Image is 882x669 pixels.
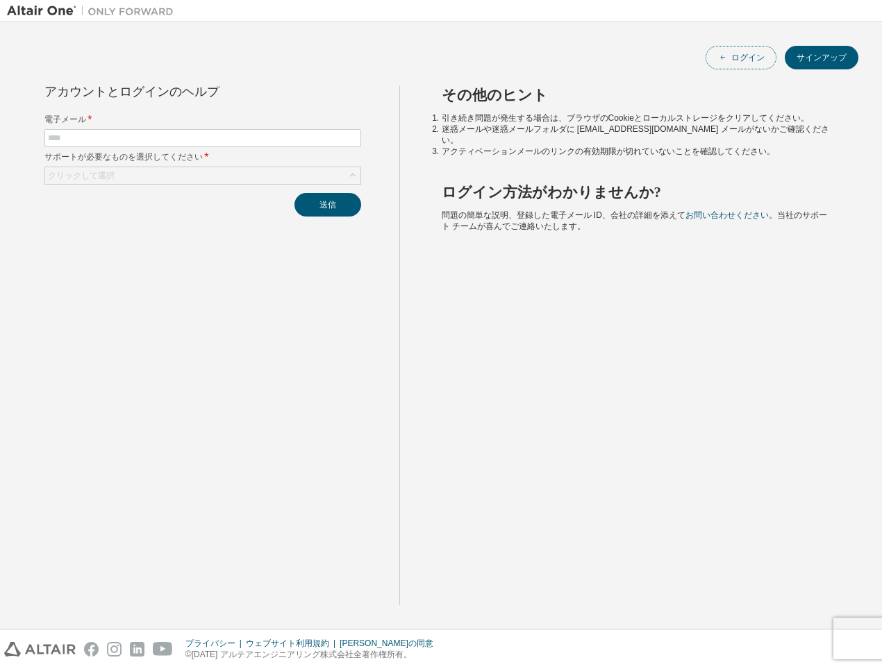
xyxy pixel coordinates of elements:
[731,52,765,63] font: ログイン
[44,151,203,162] font: サポートが必要なものを選択してください
[706,46,776,69] button: ログイン
[442,146,834,157] li: アクティベーションメールのリンクの有効期限が切れていないことを確認してください。
[442,210,827,231] span: 問題の簡単な説明、登録した電子メール ID、会社の詳細を添えて 。当社のサポート チームが喜んでご連絡いたします。
[685,210,769,220] a: お問い合わせください
[130,642,144,657] img: linkedin.svg
[442,124,834,146] li: 迷惑メールや迷惑メールフォルダに [EMAIL_ADDRESS][DOMAIN_NAME] メールがないかご確認ください。
[785,46,858,69] button: サインアップ
[45,167,360,184] div: クリックして選択
[4,642,76,657] img: altair_logo.svg
[185,638,246,649] div: プライバシー
[340,638,442,649] div: [PERSON_NAME]の同意
[442,183,834,201] h2: ログイン方法がわかりませんか?
[48,170,115,181] div: クリックして選択
[153,642,173,657] img: youtube.svg
[44,113,86,125] font: 電子メール
[294,193,361,217] button: 送信
[107,642,122,657] img: instagram.svg
[84,642,99,657] img: facebook.svg
[185,649,442,661] p: ©
[442,112,834,124] li: 引き続き問題が発生する場合は、ブラウザのCookieとローカルストレージをクリアしてください。
[192,650,412,659] font: [DATE] アルテアエンジニアリング株式会社全著作権所有。
[7,4,181,18] img: アルタイルワン
[246,638,340,649] div: ウェブサイト利用規約
[44,86,298,97] div: アカウントとログインのヘルプ
[442,86,834,104] h2: その他のヒント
